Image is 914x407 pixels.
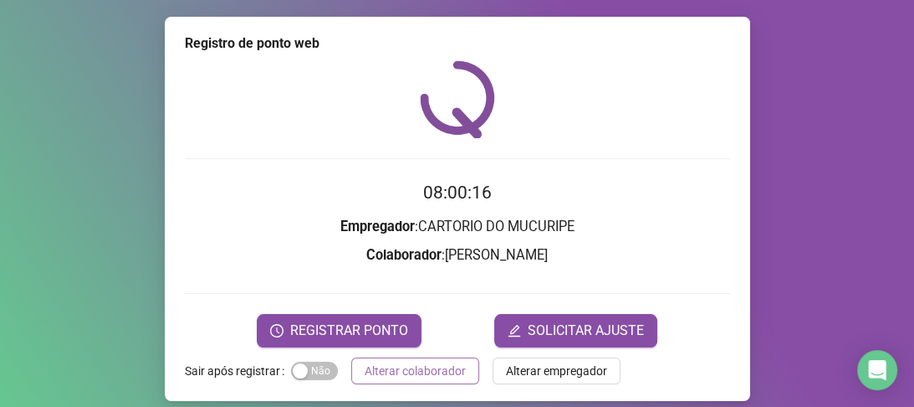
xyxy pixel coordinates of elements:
[185,358,291,384] label: Sair após registrar
[365,362,466,380] span: Alterar colaborador
[366,247,442,263] strong: Colaborador
[528,321,644,341] span: SOLICITAR AJUSTE
[494,314,657,348] button: editSOLICITAR AJUSTE
[185,33,730,54] div: Registro de ponto web
[420,60,495,138] img: QRPoint
[423,183,492,203] time: 08:00:16
[290,321,408,341] span: REGISTRAR PONTO
[351,358,479,384] button: Alterar colaborador
[508,324,521,337] span: edit
[257,314,421,348] button: REGISTRAR PONTO
[493,358,620,384] button: Alterar empregador
[185,216,730,238] h3: : CARTORIO DO MUCURIPE
[185,245,730,266] h3: : [PERSON_NAME]
[506,362,607,380] span: Alterar empregador
[857,350,897,390] div: Open Intercom Messenger
[270,324,283,337] span: clock-circle
[340,219,415,234] strong: Empregador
